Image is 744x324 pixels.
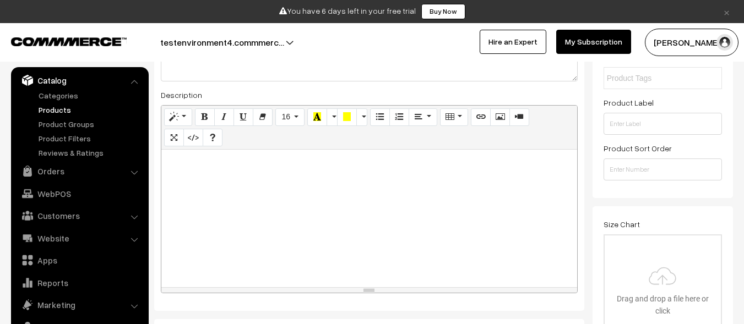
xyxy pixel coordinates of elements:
[509,108,529,126] button: Video
[36,104,145,116] a: Products
[607,73,703,84] input: Product Tags
[604,158,722,180] input: Enter Number
[233,108,253,126] button: Underline (CTRL+U)
[281,112,290,121] span: 16
[122,29,323,56] button: testenvironment4.commmerc…
[370,108,390,126] button: Unordered list (CTRL+SHIFT+NUM7)
[203,129,222,146] button: Help
[214,108,234,126] button: Italic (CTRL+I)
[14,250,145,270] a: Apps
[556,30,631,54] a: My Subscription
[421,4,465,19] a: Buy Now
[716,34,733,51] img: user
[161,89,202,101] label: Description
[253,108,273,126] button: Remove Font Style (CTRL+\)
[11,37,127,46] img: COMMMERCE
[14,184,145,204] a: WebPOS
[275,108,305,126] button: Font Size
[480,30,546,54] a: Hire an Expert
[164,129,184,146] button: Full Screen
[36,118,145,130] a: Product Groups
[14,228,145,248] a: Website
[604,142,672,154] label: Product Sort Order
[389,108,409,126] button: Ordered list (CTRL+SHIFT+NUM8)
[14,70,145,90] a: Catalog
[356,108,367,126] button: More Color
[195,108,215,126] button: Bold (CTRL+B)
[645,29,738,56] button: [PERSON_NAME]
[14,295,145,315] a: Marketing
[337,108,357,126] button: Background Color
[4,4,740,19] div: You have 6 days left in your free trial
[327,108,338,126] button: More Color
[719,5,734,18] a: ×
[471,108,491,126] button: Link (CTRL+K)
[36,147,145,158] a: Reviews & Ratings
[161,288,577,293] div: resize
[36,133,145,144] a: Product Filters
[440,108,468,126] button: Table
[604,97,654,108] label: Product Label
[14,273,145,293] a: Reports
[164,108,192,126] button: Style
[36,90,145,101] a: Categories
[14,161,145,181] a: Orders
[307,108,327,126] button: Recent Color
[14,206,145,226] a: Customers
[604,218,640,230] label: Size Chart
[409,108,437,126] button: Paragraph
[604,113,722,135] input: Enter Label
[11,34,107,47] a: COMMMERCE
[183,129,203,146] button: Code View
[490,108,510,126] button: Picture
